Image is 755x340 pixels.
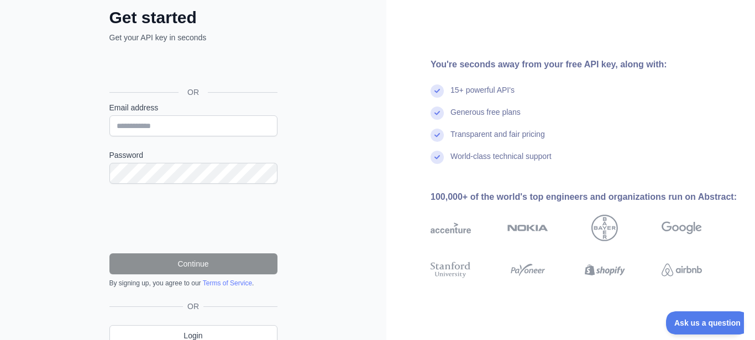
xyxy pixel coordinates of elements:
button: Continue [109,253,277,274]
div: By signing up, you agree to our . [109,279,277,288]
img: check mark [431,84,444,98]
img: payoneer [507,260,548,280]
div: 100,000+ of the world's top engineers and organizations run on Abstract: [431,190,737,204]
div: You're seconds away from your free API key, along with: [431,58,737,71]
a: Terms of Service [203,279,252,287]
img: check mark [431,107,444,120]
div: Google-এর মাধ্যমে সাইন-ইন করুন। নতুন ট্যাবে খোলে [109,55,275,79]
img: check mark [431,151,444,164]
p: Get your API key in seconds [109,32,277,43]
img: accenture [431,215,471,241]
label: Password [109,150,277,161]
label: Email address [109,102,277,113]
div: Transparent and fair pricing [450,129,545,151]
img: airbnb [662,260,702,280]
div: 15+ powerful API's [450,84,515,107]
img: google [662,215,702,241]
img: bayer [591,215,618,241]
h2: Get started [109,8,277,28]
div: Generous free plans [450,107,521,129]
iframe: reCAPTCHA [109,197,277,240]
img: check mark [431,129,444,142]
span: OR [179,87,208,98]
img: nokia [507,215,548,241]
iframe: Toggle Customer Support [666,311,744,334]
img: stanford university [431,260,471,280]
span: OR [183,301,203,312]
iframe: "Google-বোতামের মাধ্যমে সাইন ইন করুন" [104,55,281,79]
div: World-class technical support [450,151,552,173]
img: shopify [585,260,625,280]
